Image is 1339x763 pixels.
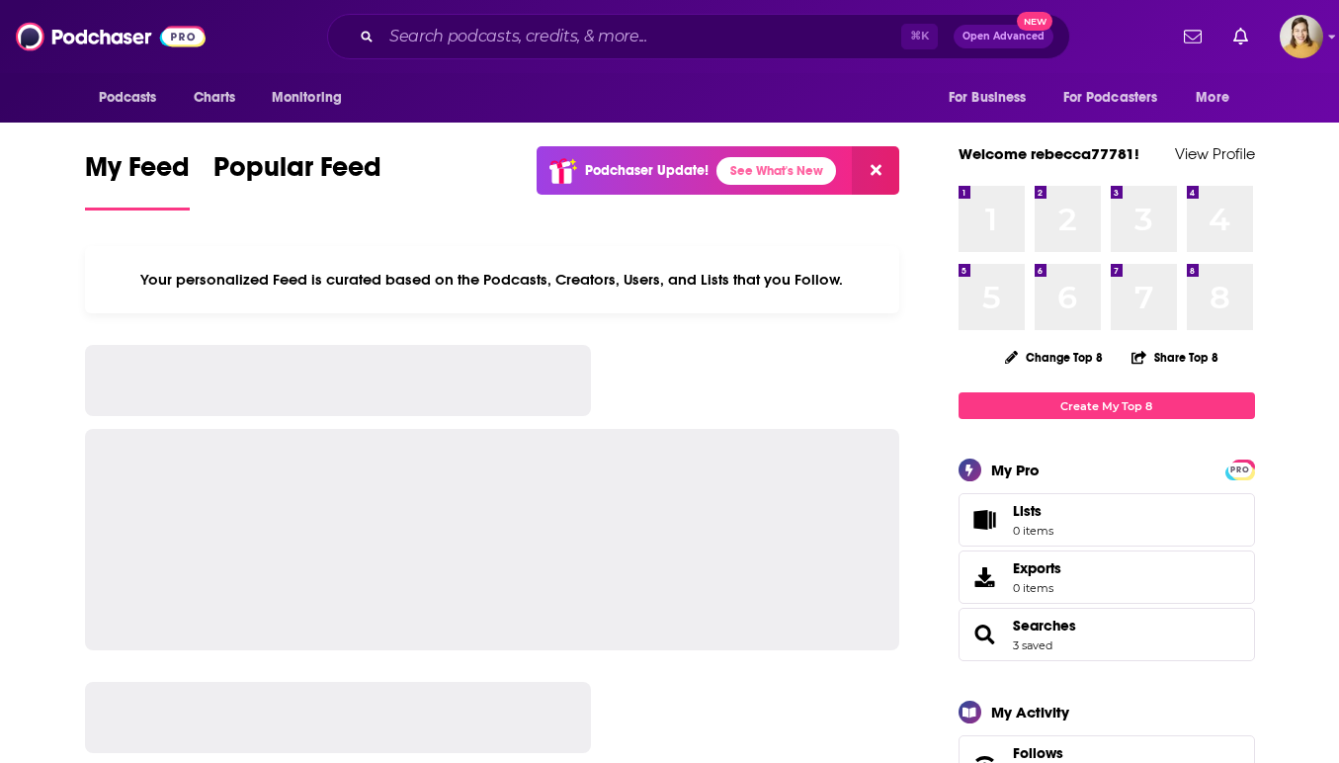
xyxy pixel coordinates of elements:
[1280,15,1323,58] span: Logged in as rebecca77781
[1013,559,1061,577] span: Exports
[1013,502,1042,520] span: Lists
[181,79,248,117] a: Charts
[213,150,381,196] span: Popular Feed
[959,608,1255,661] span: Searches
[1175,144,1255,163] a: View Profile
[993,345,1116,370] button: Change Top 8
[965,621,1005,648] a: Searches
[991,461,1040,479] div: My Pro
[16,18,206,55] img: Podchaser - Follow, Share and Rate Podcasts
[99,84,157,112] span: Podcasts
[213,150,381,211] a: Popular Feed
[1013,638,1052,652] a: 3 saved
[1013,581,1061,595] span: 0 items
[959,551,1255,604] a: Exports
[1182,79,1254,117] button: open menu
[327,14,1070,59] div: Search podcasts, credits, & more...
[1280,15,1323,58] button: Show profile menu
[962,32,1045,42] span: Open Advanced
[1228,463,1252,477] span: PRO
[1013,744,1063,762] span: Follows
[258,79,368,117] button: open menu
[1013,524,1053,538] span: 0 items
[85,246,900,313] div: Your personalized Feed is curated based on the Podcasts, Creators, Users, and Lists that you Follow.
[1280,15,1323,58] img: User Profile
[381,21,901,52] input: Search podcasts, credits, & more...
[959,392,1255,419] a: Create My Top 8
[1013,744,1195,762] a: Follows
[1017,12,1052,31] span: New
[194,84,236,112] span: Charts
[991,703,1069,721] div: My Activity
[272,84,342,112] span: Monitoring
[1196,84,1229,112] span: More
[965,563,1005,591] span: Exports
[1063,84,1158,112] span: For Podcasters
[949,84,1027,112] span: For Business
[85,150,190,211] a: My Feed
[1225,20,1256,53] a: Show notifications dropdown
[1228,462,1252,476] a: PRO
[959,493,1255,547] a: Lists
[959,144,1139,163] a: Welcome rebecca77781!
[901,24,938,49] span: ⌘ K
[85,79,183,117] button: open menu
[935,79,1051,117] button: open menu
[1176,20,1210,53] a: Show notifications dropdown
[585,162,709,179] p: Podchaser Update!
[1013,617,1076,635] a: Searches
[954,25,1053,48] button: Open AdvancedNew
[965,506,1005,534] span: Lists
[716,157,836,185] a: See What's New
[1130,338,1219,377] button: Share Top 8
[1050,79,1187,117] button: open menu
[85,150,190,196] span: My Feed
[1013,502,1053,520] span: Lists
